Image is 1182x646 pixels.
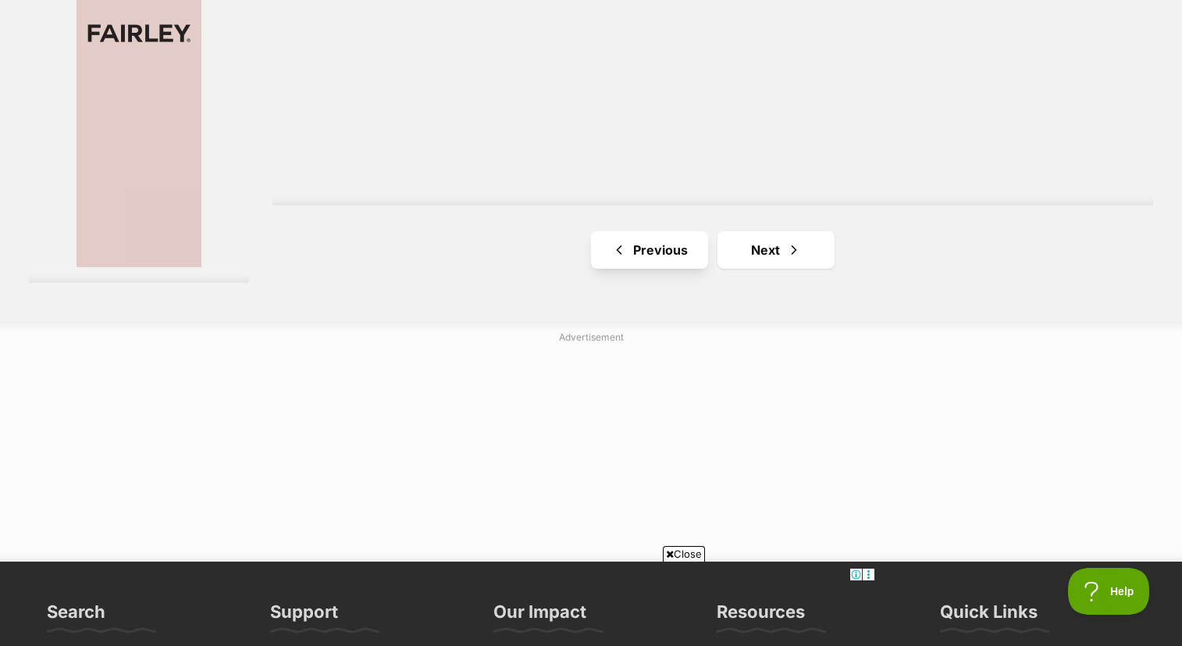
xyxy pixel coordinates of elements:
[717,231,835,269] a: Next page
[1068,568,1151,615] iframe: Help Scout Beacon - Open
[272,231,1153,269] nav: Pagination
[270,601,338,632] h3: Support
[663,546,705,562] span: Close
[591,231,708,269] a: Previous page
[212,351,970,546] iframe: Advertisement
[940,601,1038,632] h3: Quick Links
[47,601,105,632] h3: Search
[307,568,875,638] iframe: Advertisement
